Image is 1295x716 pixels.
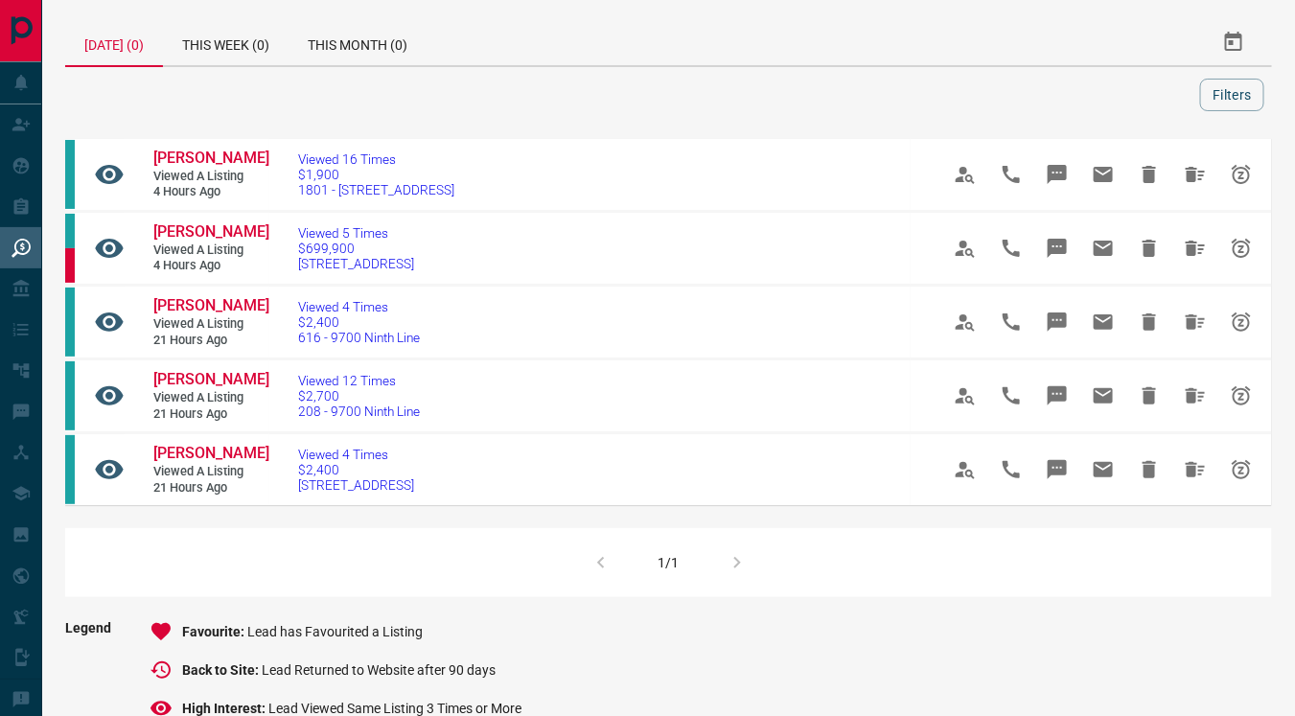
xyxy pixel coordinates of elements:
[1126,373,1172,419] span: Hide
[1172,151,1218,197] span: Hide All from Logan Pedlar
[65,140,75,209] div: condos.ca
[1080,225,1126,271] span: Email
[298,182,454,197] span: 1801 - [STREET_ADDRESS]
[1172,373,1218,419] span: Hide All from Jean Espiritu
[298,404,420,419] span: 208 - 9700 Ninth Line
[298,299,420,314] span: Viewed 4 Times
[153,258,268,274] span: 4 hours ago
[262,662,496,678] span: Lead Returned to Website after 90 days
[247,624,423,639] span: Lead has Favourited a Listing
[298,167,454,182] span: $1,900
[153,480,268,497] span: 21 hours ago
[153,316,268,333] span: Viewed a Listing
[1218,447,1264,493] span: Snooze
[298,151,454,197] a: Viewed 16 Times$1,9001801 - [STREET_ADDRESS]
[1126,447,1172,493] span: Hide
[1034,151,1080,197] span: Message
[153,370,269,388] span: [PERSON_NAME]
[942,373,988,419] span: View Profile
[153,243,268,259] span: Viewed a Listing
[942,225,988,271] span: View Profile
[1034,373,1080,419] span: Message
[298,299,420,345] a: Viewed 4 Times$2,400616 - 9700 Ninth Line
[1218,373,1264,419] span: Snooze
[1080,373,1126,419] span: Email
[1126,299,1172,345] span: Hide
[163,19,289,65] div: This Week (0)
[1126,151,1172,197] span: Hide
[942,299,988,345] span: View Profile
[1126,225,1172,271] span: Hide
[659,555,680,570] div: 1/1
[298,330,420,345] span: 616 - 9700 Ninth Line
[1080,447,1126,493] span: Email
[1200,79,1264,111] button: Filters
[298,373,420,388] span: Viewed 12 Times
[289,19,427,65] div: This Month (0)
[153,222,268,243] a: [PERSON_NAME]
[298,314,420,330] span: $2,400
[1080,299,1126,345] span: Email
[65,435,75,504] div: condos.ca
[298,373,420,419] a: Viewed 12 Times$2,700208 - 9700 Ninth Line
[1172,447,1218,493] span: Hide All from Jean Espiritu
[942,447,988,493] span: View Profile
[182,662,262,678] span: Back to Site
[988,151,1034,197] span: Call
[298,225,414,271] a: Viewed 5 Times$699,900[STREET_ADDRESS]
[298,477,414,493] span: [STREET_ADDRESS]
[153,222,269,241] span: [PERSON_NAME]
[182,624,247,639] span: Favourite
[1218,299,1264,345] span: Snooze
[153,149,269,167] span: [PERSON_NAME]
[298,388,420,404] span: $2,700
[298,447,414,462] span: Viewed 4 Times
[65,288,75,357] div: condos.ca
[153,184,268,200] span: 4 hours ago
[988,447,1034,493] span: Call
[153,444,268,464] a: [PERSON_NAME]
[268,701,521,716] span: Lead Viewed Same Listing 3 Times or More
[298,151,454,167] span: Viewed 16 Times
[1034,447,1080,493] span: Message
[153,390,268,406] span: Viewed a Listing
[153,333,268,349] span: 21 hours ago
[65,361,75,430] div: condos.ca
[1080,151,1126,197] span: Email
[153,406,268,423] span: 21 hours ago
[988,299,1034,345] span: Call
[1218,225,1264,271] span: Snooze
[298,447,414,493] a: Viewed 4 Times$2,400[STREET_ADDRESS]
[988,373,1034,419] span: Call
[1172,225,1218,271] span: Hide All from Raghav Sareen
[1211,19,1257,65] button: Select Date Range
[153,370,268,390] a: [PERSON_NAME]
[153,169,268,185] span: Viewed a Listing
[298,241,414,256] span: $699,900
[65,214,75,248] div: condos.ca
[153,296,268,316] a: [PERSON_NAME]
[942,151,988,197] span: View Profile
[153,444,269,462] span: [PERSON_NAME]
[1172,299,1218,345] span: Hide All from Jean Espiritu
[1218,151,1264,197] span: Snooze
[298,225,414,241] span: Viewed 5 Times
[65,19,163,67] div: [DATE] (0)
[298,256,414,271] span: [STREET_ADDRESS]
[182,701,268,716] span: High Interest
[153,296,269,314] span: [PERSON_NAME]
[988,225,1034,271] span: Call
[298,462,414,477] span: $2,400
[153,464,268,480] span: Viewed a Listing
[65,248,75,283] div: property.ca
[1034,299,1080,345] span: Message
[153,149,268,169] a: [PERSON_NAME]
[1034,225,1080,271] span: Message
